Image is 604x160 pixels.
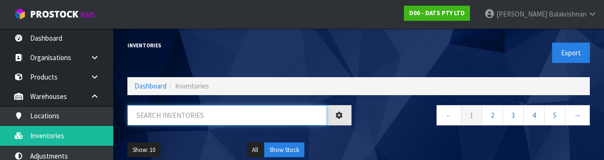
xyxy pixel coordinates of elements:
[549,9,587,18] span: Balakrishnan
[175,81,209,90] span: Inventories
[482,105,503,125] a: 2
[552,43,590,63] button: Export
[496,9,547,18] span: [PERSON_NAME]
[247,142,263,158] button: All
[134,81,167,90] a: Dashboard
[404,6,470,21] a: D00 - DATS PTY LTD
[366,105,590,128] nav: Page navigation
[436,105,461,125] a: ←
[461,105,482,125] a: 1
[127,43,352,48] h1: Inventories
[127,142,160,158] button: Show: 10
[127,105,327,125] input: Search inventories
[523,105,545,125] a: 4
[30,8,78,20] span: ProStock
[503,105,524,125] a: 3
[409,9,465,17] strong: D00 - DATS PTY LTD
[565,105,590,125] a: →
[14,8,26,20] img: cube-alt.png
[264,142,304,158] button: Show Stock
[80,10,95,19] small: WMS
[544,105,565,125] a: 5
